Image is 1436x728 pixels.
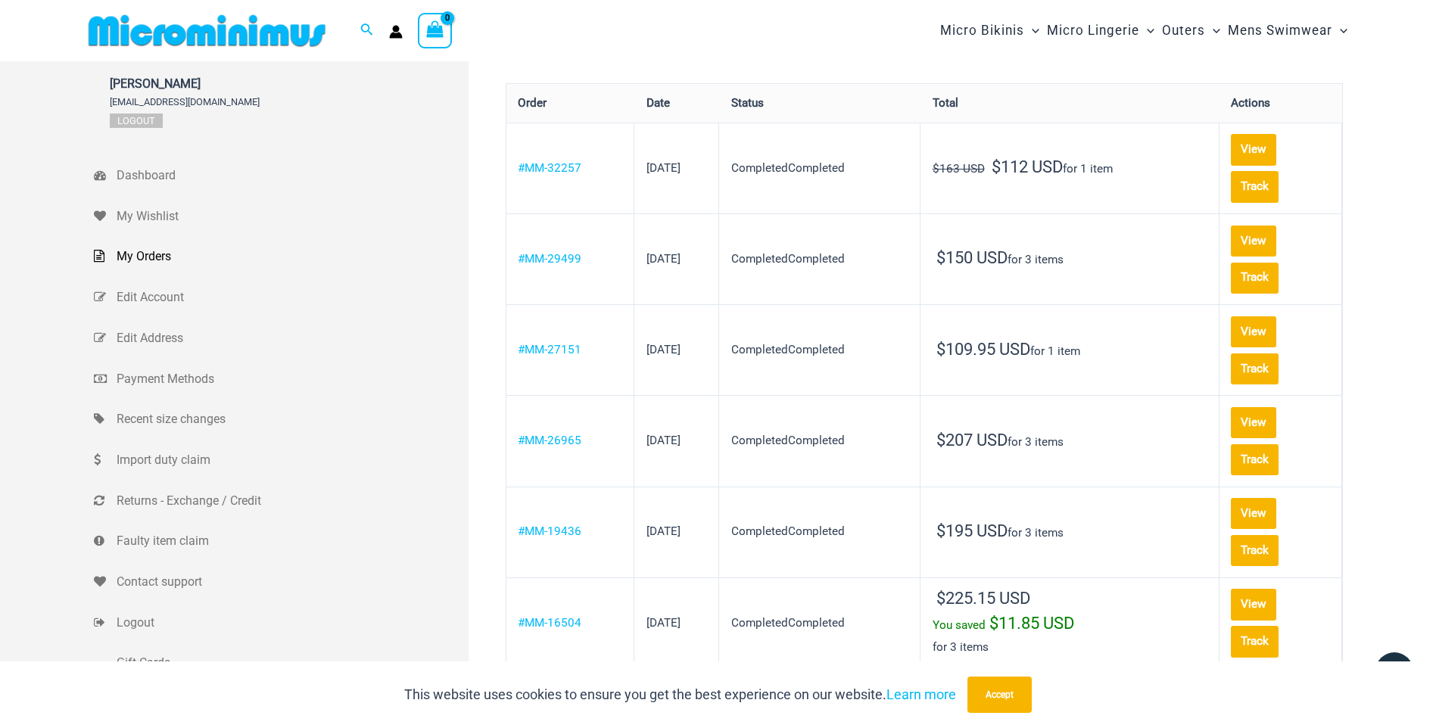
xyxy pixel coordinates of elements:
[94,277,469,318] a: Edit Account
[646,252,681,266] time: [DATE]
[933,162,985,176] del: $163 USD
[920,304,1220,395] td: for 1 item
[719,395,920,486] td: CompletedCompleted
[518,96,547,110] span: Order
[992,157,1063,176] span: 112 USD
[1043,8,1158,54] a: Micro LingerieMenu ToggleMenu Toggle
[1231,535,1279,566] a: Track order number MM-19436
[518,343,581,356] a: View order number MM-27151
[967,677,1032,713] button: Accept
[731,96,764,110] span: Status
[94,562,469,602] a: Contact support
[646,434,681,447] time: [DATE]
[646,343,681,356] time: [DATE]
[404,683,956,706] p: This website uses cookies to ensure you get the best experience on our website.
[1231,226,1276,257] a: View order MM-29499
[418,13,453,48] a: View Shopping Cart, empty
[117,611,465,634] span: Logout
[646,616,681,630] time: [DATE]
[94,318,469,359] a: Edit Address
[719,487,920,577] td: CompletedCompleted
[1162,11,1205,50] span: Outers
[936,521,1008,540] span: 195 USD
[1231,498,1276,529] a: View order MM-19436
[117,408,465,431] span: Recent size changes
[518,616,581,630] a: View order number MM-16504
[1231,444,1279,475] a: Track order number MM-26965
[936,340,945,359] span: $
[1231,316,1276,347] a: View order MM-27151
[920,123,1220,213] td: for 1 item
[1158,8,1224,54] a: OutersMenu ToggleMenu Toggle
[1332,11,1347,50] span: Menu Toggle
[110,96,260,107] span: [EMAIL_ADDRESS][DOMAIN_NAME]
[940,11,1024,50] span: Micro Bikinis
[94,521,469,562] a: Faulty item claim
[1231,407,1276,438] a: View order MM-26965
[1231,134,1276,165] a: View order MM-32257
[719,577,920,668] td: CompletedCompleted
[936,8,1043,54] a: Micro BikinisMenu ToggleMenu Toggle
[920,487,1220,577] td: for 3 items
[117,245,465,268] span: My Orders
[1231,96,1270,110] span: Actions
[920,577,1220,668] td: for 3 items
[719,304,920,395] td: CompletedCompleted
[94,602,469,643] a: Logout
[936,431,945,450] span: $
[934,5,1354,56] nav: Site Navigation
[1024,11,1039,50] span: Menu Toggle
[936,589,1030,608] span: 225.15 USD
[719,213,920,304] td: CompletedCompleted
[646,96,670,110] span: Date
[719,123,920,213] td: CompletedCompleted
[389,25,403,39] a: Account icon link
[936,340,1030,359] span: 109.95 USD
[886,686,956,702] a: Learn more
[518,524,581,538] a: View order number MM-19436
[94,359,469,400] a: Payment Methods
[94,155,469,196] a: Dashboard
[936,248,945,267] span: $
[1205,11,1220,50] span: Menu Toggle
[992,157,1001,176] span: $
[1228,11,1332,50] span: Mens Swimwear
[920,213,1220,304] td: for 3 items
[989,614,1074,633] span: 11.85 USD
[1047,11,1139,50] span: Micro Lingerie
[117,530,465,552] span: Faulty item claim
[518,161,581,175] a: View order number MM-32257
[936,521,945,540] span: $
[117,286,465,309] span: Edit Account
[1139,11,1154,50] span: Menu Toggle
[936,248,1008,267] span: 150 USD
[110,114,163,128] a: Logout
[117,205,465,228] span: My Wishlist
[920,395,1220,486] td: for 3 items
[518,252,581,266] a: View order number MM-29499
[117,652,465,674] span: Gift Cards
[989,614,998,633] span: $
[94,196,469,237] a: My Wishlist
[1231,263,1279,294] a: Track order number MM-29499
[117,490,465,512] span: Returns - Exchange / Credit
[1231,589,1276,620] a: View order MM-16504
[117,571,465,593] span: Contact support
[94,236,469,277] a: My Orders
[83,14,332,48] img: MM SHOP LOGO FLAT
[1231,171,1279,202] a: Track order number MM-32257
[646,524,681,538] time: [DATE]
[117,327,465,350] span: Edit Address
[360,21,374,40] a: Search icon link
[518,434,581,447] a: View order number MM-26965
[94,440,469,481] a: Import duty claim
[117,164,465,187] span: Dashboard
[94,642,469,683] a: Gift Cards
[936,589,945,608] span: $
[646,161,681,175] time: [DATE]
[94,399,469,440] a: Recent size changes
[936,431,1008,450] span: 207 USD
[933,612,1207,637] div: You saved
[117,368,465,390] span: Payment Methods
[1231,626,1279,657] a: Track order number MM-16504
